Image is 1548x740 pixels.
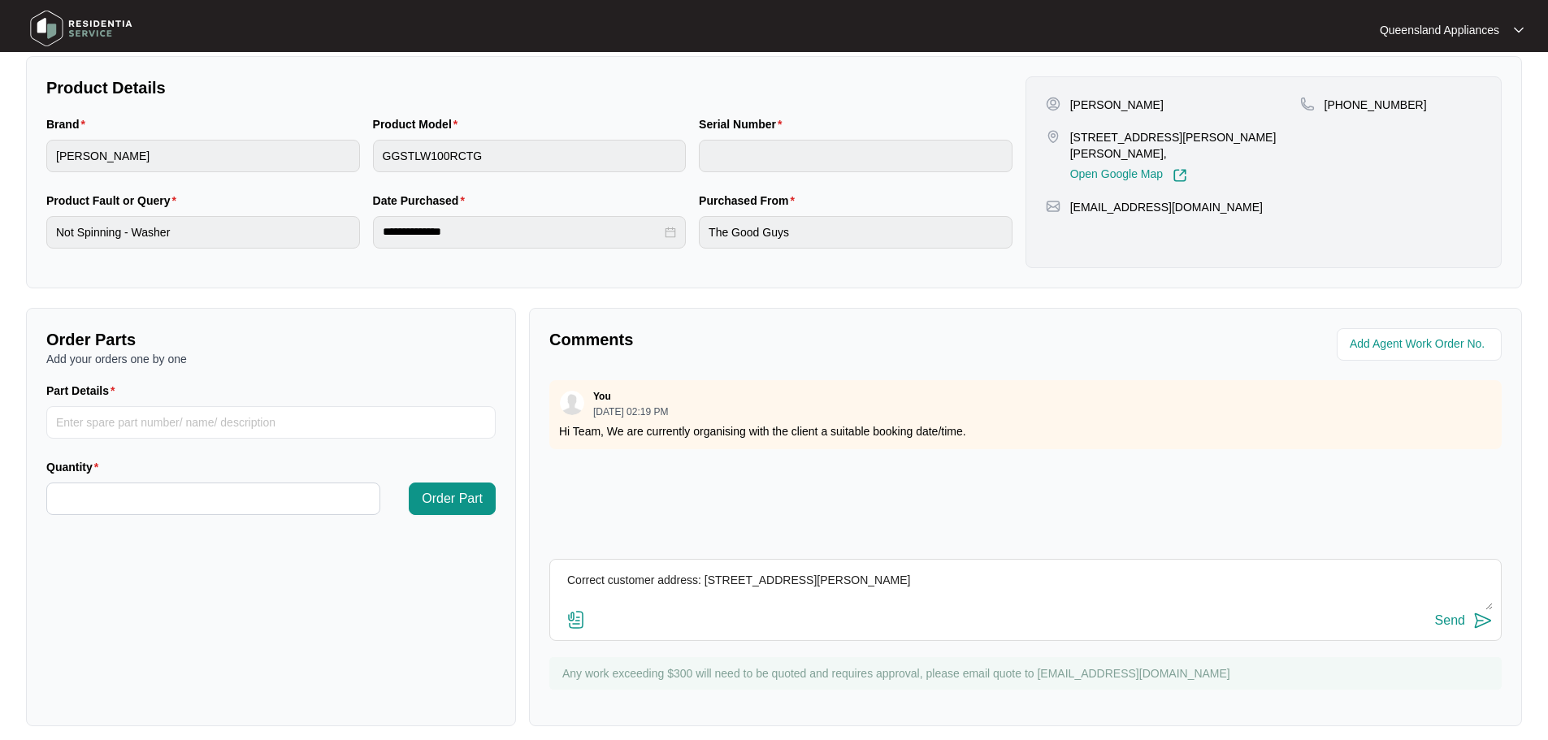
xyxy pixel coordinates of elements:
[699,140,1012,172] input: Serial Number
[593,407,668,417] p: [DATE] 02:19 PM
[46,383,122,399] label: Part Details
[699,216,1012,249] input: Purchased From
[373,116,465,132] label: Product Model
[562,665,1494,682] p: Any work exceeding $300 will need to be quoted and requires approval, please email quote to [EMAI...
[593,390,611,403] p: You
[46,140,360,172] input: Brand
[1173,168,1187,183] img: Link-External
[46,116,92,132] label: Brand
[47,483,379,514] input: Quantity
[24,4,138,53] img: residentia service logo
[1070,97,1164,113] p: [PERSON_NAME]
[1325,97,1427,113] p: [PHONE_NUMBER]
[46,328,496,351] p: Order Parts
[422,489,483,508] span: Order Part
[1435,610,1493,632] button: Send
[1046,199,1060,214] img: map-pin
[560,391,584,415] img: user.svg
[1380,22,1499,38] p: Queensland Appliances
[1300,97,1315,111] img: map-pin
[549,328,1014,351] p: Comments
[558,568,1493,610] textarea: Correct customer address: [STREET_ADDRESS][PERSON_NAME]
[46,459,105,475] label: Quantity
[46,351,496,367] p: Add your orders one by one
[373,140,687,172] input: Product Model
[1046,129,1060,144] img: map-pin
[1046,97,1060,111] img: user-pin
[1435,613,1465,628] div: Send
[1514,26,1524,34] img: dropdown arrow
[559,423,1492,439] p: Hi Team, We are currently organising with the client a suitable booking date/time.
[46,193,183,209] label: Product Fault or Query
[699,116,788,132] label: Serial Number
[1070,168,1187,183] a: Open Google Map
[373,193,471,209] label: Date Purchased
[1070,199,1263,215] p: [EMAIL_ADDRESS][DOMAIN_NAME]
[566,610,586,630] img: file-attachment-doc.svg
[1070,129,1300,162] p: [STREET_ADDRESS][PERSON_NAME][PERSON_NAME],
[699,193,801,209] label: Purchased From
[46,406,496,439] input: Part Details
[1350,335,1492,354] input: Add Agent Work Order No.
[46,216,360,249] input: Product Fault or Query
[409,483,496,515] button: Order Part
[1473,611,1493,630] img: send-icon.svg
[46,76,1012,99] p: Product Details
[383,223,662,240] input: Date Purchased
